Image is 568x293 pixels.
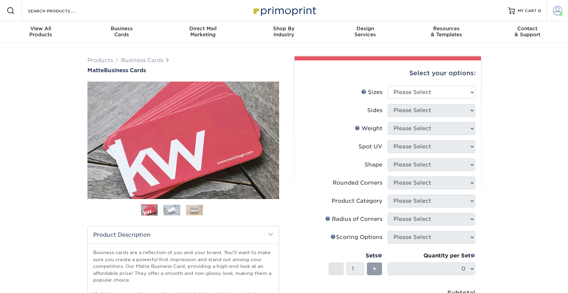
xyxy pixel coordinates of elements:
[325,26,406,38] div: Services
[325,215,382,223] div: Radius of Corners
[487,21,568,43] a: Contact& Support
[300,60,476,86] div: Select your options:
[88,226,279,243] h2: Product Description
[162,26,243,32] span: Direct Mail
[329,252,382,260] div: Sets
[332,197,382,205] div: Product Category
[335,264,338,274] span: -
[87,67,279,74] h1: Business Cards
[406,26,487,32] span: Resources
[81,26,162,32] span: Business
[27,7,93,15] input: SEARCH PRODUCTS.....
[141,202,158,219] img: Business Cards 01
[333,179,382,187] div: Rounded Corners
[163,205,180,215] img: Business Cards 02
[406,21,487,43] a: Resources& Templates
[87,67,104,74] span: Matte
[209,202,225,218] img: Business Cards 04
[406,26,487,38] div: & Templates
[87,57,113,63] a: Products
[251,3,318,18] img: Primoprint
[388,252,475,260] div: Quantity per Set
[243,21,325,43] a: Shop ByIndustry
[372,264,377,274] span: +
[487,26,568,32] span: Contact
[87,45,279,236] img: Matte 01
[367,106,382,114] div: Sides
[331,233,382,241] div: Scoring Options
[365,161,382,169] div: Shape
[361,88,382,96] div: Sizes
[81,26,162,38] div: Cards
[358,143,382,151] div: Spot UV
[538,8,541,13] span: 0
[87,67,279,74] a: MatteBusiness Cards
[325,21,406,43] a: DesignServices
[487,26,568,38] div: & Support
[355,125,382,133] div: Weight
[162,26,243,38] div: Marketing
[243,26,325,32] span: Shop By
[121,57,163,63] a: Business Cards
[162,21,243,43] a: Direct MailMarketing
[81,21,162,43] a: BusinessCards
[186,205,203,215] img: Business Cards 03
[325,26,406,32] span: Design
[243,26,325,38] div: Industry
[518,8,537,14] span: MY CART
